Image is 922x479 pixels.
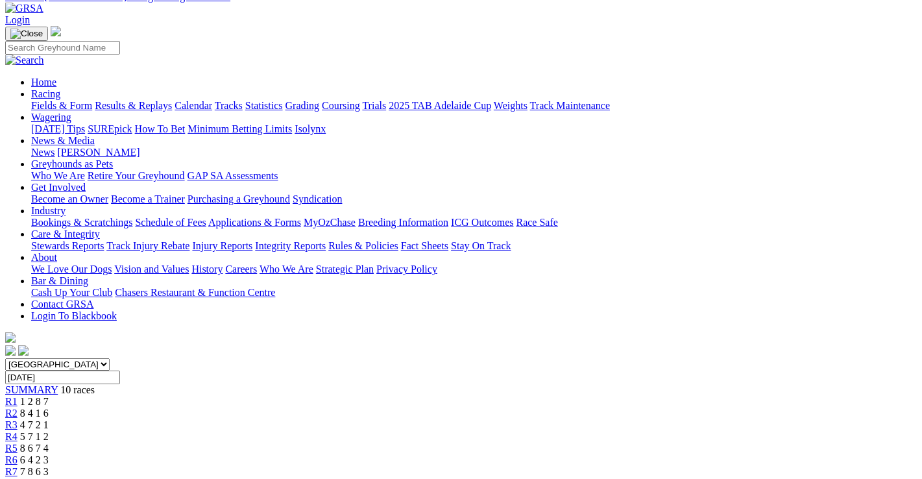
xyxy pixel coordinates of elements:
[322,100,360,111] a: Coursing
[31,228,100,239] a: Care & Integrity
[20,396,49,407] span: 1 2 8 7
[31,299,93,310] a: Contact GRSA
[5,431,18,442] a: R4
[5,419,18,430] a: R3
[31,158,113,169] a: Greyhounds as Pets
[5,55,44,66] img: Search
[51,26,61,36] img: logo-grsa-white.png
[111,193,185,204] a: Become a Trainer
[31,217,917,228] div: Industry
[304,217,356,228] a: MyOzChase
[31,123,917,135] div: Wagering
[31,205,66,216] a: Industry
[5,371,120,384] input: Select date
[5,345,16,356] img: facebook.svg
[31,193,917,205] div: Get Involved
[114,264,189,275] a: Vision and Values
[494,100,528,111] a: Weights
[245,100,283,111] a: Statistics
[5,408,18,419] a: R2
[260,264,313,275] a: Who We Are
[295,123,326,134] a: Isolynx
[20,408,49,419] span: 8 4 1 6
[225,264,257,275] a: Careers
[88,170,185,181] a: Retire Your Greyhound
[31,217,132,228] a: Bookings & Scratchings
[175,100,212,111] a: Calendar
[401,240,448,251] a: Fact Sheets
[376,264,437,275] a: Privacy Policy
[31,287,112,298] a: Cash Up Your Club
[5,384,58,395] a: SUMMARY
[31,170,85,181] a: Who We Are
[31,275,88,286] a: Bar & Dining
[31,88,60,99] a: Racing
[20,466,49,477] span: 7 8 6 3
[5,454,18,465] a: R6
[31,182,86,193] a: Get Involved
[215,100,243,111] a: Tracks
[20,419,49,430] span: 4 7 2 1
[20,443,49,454] span: 8 6 7 4
[31,193,108,204] a: Become an Owner
[88,123,132,134] a: SUREpick
[31,310,117,321] a: Login To Blackbook
[20,431,49,442] span: 5 7 1 2
[5,466,18,477] a: R7
[5,443,18,454] a: R5
[188,193,290,204] a: Purchasing a Greyhound
[5,14,30,25] a: Login
[5,396,18,407] a: R1
[115,287,275,298] a: Chasers Restaurant & Function Centre
[31,112,71,123] a: Wagering
[18,345,29,356] img: twitter.svg
[5,41,120,55] input: Search
[31,264,112,275] a: We Love Our Dogs
[328,240,398,251] a: Rules & Policies
[31,100,917,112] div: Racing
[389,100,491,111] a: 2025 TAB Adelaide Cup
[188,123,292,134] a: Minimum Betting Limits
[31,264,917,275] div: About
[530,100,610,111] a: Track Maintenance
[31,287,917,299] div: Bar & Dining
[5,3,43,14] img: GRSA
[31,100,92,111] a: Fields & Form
[31,147,55,158] a: News
[285,100,319,111] a: Grading
[293,193,342,204] a: Syndication
[106,240,189,251] a: Track Injury Rebate
[191,264,223,275] a: History
[31,147,917,158] div: News & Media
[516,217,557,228] a: Race Safe
[192,240,252,251] a: Injury Reports
[188,170,278,181] a: GAP SA Assessments
[10,29,43,39] img: Close
[31,240,104,251] a: Stewards Reports
[5,332,16,343] img: logo-grsa-white.png
[31,135,95,146] a: News & Media
[135,217,206,228] a: Schedule of Fees
[31,252,57,263] a: About
[316,264,374,275] a: Strategic Plan
[135,123,186,134] a: How To Bet
[5,27,48,41] button: Toggle navigation
[31,77,56,88] a: Home
[451,240,511,251] a: Stay On Track
[20,454,49,465] span: 6 4 2 3
[31,170,917,182] div: Greyhounds as Pets
[255,240,326,251] a: Integrity Reports
[31,240,917,252] div: Care & Integrity
[95,100,172,111] a: Results & Replays
[60,384,95,395] span: 10 races
[358,217,448,228] a: Breeding Information
[208,217,301,228] a: Applications & Forms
